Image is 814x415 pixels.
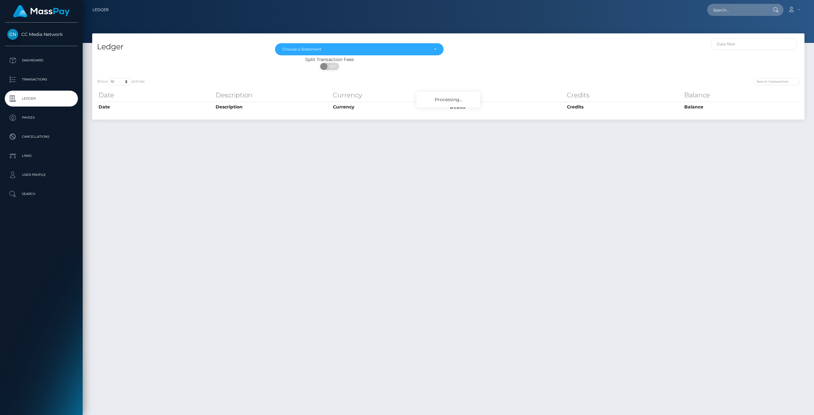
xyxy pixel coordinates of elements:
[7,75,75,84] p: Transactions
[5,186,78,202] a: Search
[5,110,78,126] a: Payees
[7,113,75,122] p: Payees
[7,170,75,180] p: User Profile
[5,167,78,183] a: User Profile
[97,78,145,85] label: Show entries
[7,189,75,199] p: Search
[5,31,78,37] span: CC Media Network
[331,102,448,112] th: Currency
[97,41,266,52] h4: Ledger
[92,56,567,63] div: Split Transaction Fees
[331,89,448,101] th: Currency
[7,151,75,161] p: Links
[417,92,480,107] div: Processing...
[5,129,78,145] a: Cancellations
[683,102,800,112] th: Balance
[5,91,78,107] a: Ledger
[13,5,70,17] img: MassPay Logo
[97,89,214,101] th: Date
[448,89,565,101] th: Debits
[565,89,682,101] th: Credits
[707,4,767,16] input: Search...
[683,89,800,101] th: Balance
[93,3,109,17] a: Ledger
[324,63,340,70] span: OFF
[7,94,75,103] p: Ledger
[565,102,682,112] th: Credits
[275,43,444,55] button: Choose a Statement
[448,102,565,112] th: Debits
[5,148,78,164] a: Links
[214,102,331,112] th: Description
[7,132,75,142] p: Cancellations
[7,56,75,65] p: Dashboard
[7,29,18,40] img: CC Media Network
[754,78,800,85] input: Search transactions
[282,47,429,52] div: Choose a Statement
[97,102,214,112] th: Date
[108,78,132,85] select: Showentries
[711,38,797,50] input: Date filter
[5,72,78,87] a: Transactions
[214,89,331,101] th: Description
[5,52,78,68] a: Dashboard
